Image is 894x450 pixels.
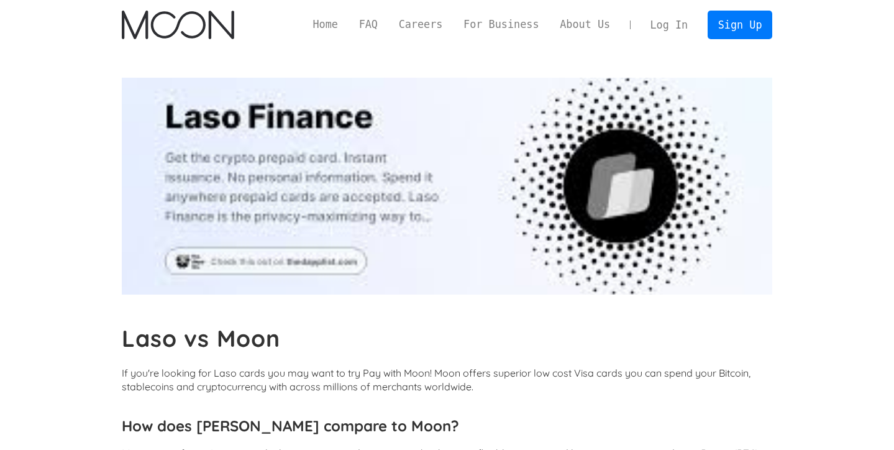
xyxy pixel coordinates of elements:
[708,11,772,39] a: Sign Up
[453,17,549,32] a: For Business
[549,17,621,32] a: About Us
[122,366,773,393] p: If you're looking for Laso cards you may want to try Pay with Moon! Moon offers superior low cost...
[122,11,234,39] img: Moon Logo
[122,416,773,435] h3: How does [PERSON_NAME] compare to Moon?
[640,11,698,39] a: Log In
[122,11,234,39] a: home
[303,17,349,32] a: Home
[349,17,388,32] a: FAQ
[122,324,280,352] b: Laso vs Moon
[388,17,453,32] a: Careers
